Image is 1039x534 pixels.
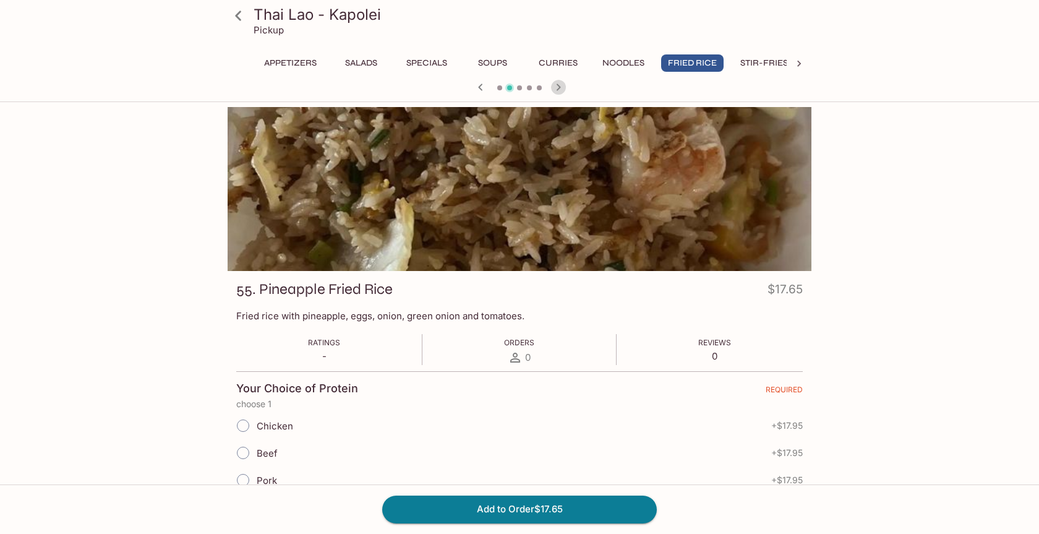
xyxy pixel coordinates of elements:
p: 0 [698,350,731,362]
h4: $17.65 [767,280,803,304]
span: Reviews [698,338,731,347]
span: Chicken [257,420,293,432]
p: choose 1 [236,399,803,409]
h3: 55. Pineapple Fried Rice [236,280,393,299]
h3: Thai Lao - Kapolei [254,5,806,24]
div: 55. Pineapple Fried Rice [228,107,811,271]
p: Fried rice with pineapple, eggs, onion, green onion and tomatoes. [236,310,803,322]
button: Fried Rice [661,54,724,72]
span: + $17.95 [771,448,803,458]
button: Stir-Fries [733,54,795,72]
button: Salads [333,54,389,72]
span: + $17.95 [771,421,803,431]
span: REQUIRED [766,385,803,399]
h4: Your Choice of Protein [236,382,358,395]
button: Curries [530,54,586,72]
span: Ratings [308,338,340,347]
span: + $17.95 [771,475,803,485]
button: Appetizers [257,54,323,72]
span: Beef [257,447,278,459]
button: Noodles [596,54,651,72]
span: Orders [504,338,534,347]
button: Add to Order$17.65 [382,496,657,523]
span: Pork [257,475,277,486]
span: 0 [525,351,531,363]
button: Soups [464,54,520,72]
p: - [308,350,340,362]
p: Pickup [254,24,284,36]
button: Specials [399,54,455,72]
